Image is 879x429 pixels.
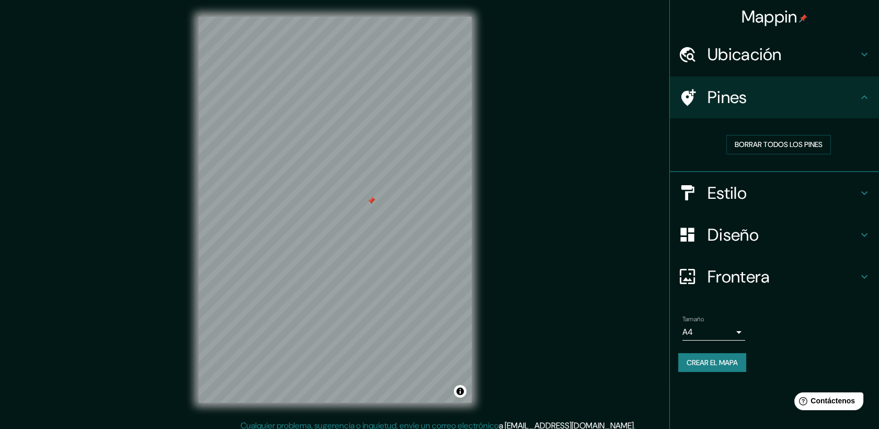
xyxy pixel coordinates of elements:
label: Tamaño [682,314,704,323]
font: Borrar todos los pines [735,138,823,151]
div: Frontera [670,256,879,298]
button: Alternar atribución [454,385,466,398]
button: Borrar todos los pines [726,135,831,154]
font: Mappin [741,6,797,28]
div: Ubicación [670,33,879,75]
h4: Estilo [707,183,858,204]
div: A4 [682,324,745,341]
h4: Ubicación [707,44,858,65]
div: Estilo [670,172,879,214]
img: pin-icon.png [799,14,807,22]
font: Crear el mapa [687,356,738,369]
button: Crear el mapa [678,353,746,372]
h4: Diseño [707,224,858,245]
canvas: Mapa [199,17,472,403]
h4: Pines [707,87,858,108]
iframe: Help widget launcher [786,388,867,417]
div: Pines [670,76,879,118]
h4: Frontera [707,266,858,287]
div: Diseño [670,214,879,256]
